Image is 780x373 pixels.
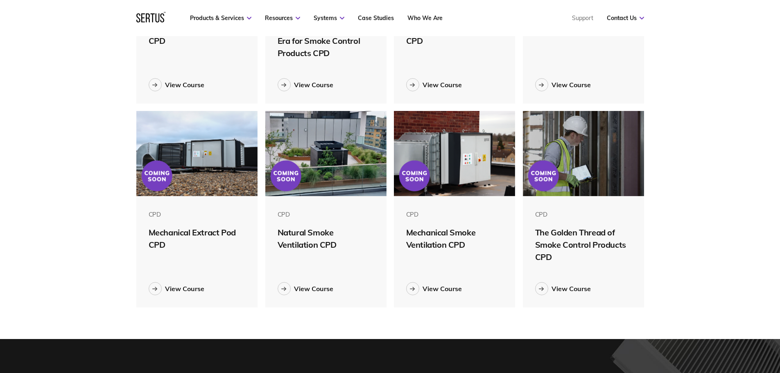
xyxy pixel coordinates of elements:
a: View Course [406,78,503,91]
a: Products & Services [190,14,251,22]
a: View Course [149,78,246,91]
div: CPD [535,210,632,218]
div: CPD [149,210,246,218]
div: View Course [165,285,204,293]
div: Mechanical Smoke Ventilation CPD [406,226,503,251]
div: View Course [552,81,591,89]
div: View Course [423,81,462,89]
a: Who We Are [407,14,443,22]
a: View Course [406,282,503,295]
div: View Course [165,81,204,89]
a: Contact Us [607,14,644,22]
div: View Course [423,285,462,293]
div: View Course [552,285,591,293]
iframe: Chat Widget [739,334,780,373]
a: View Course [278,78,375,91]
div: Mechanical Extract Pod CPD [149,226,246,251]
a: Case Studies [358,14,394,22]
a: View Course [278,282,375,295]
div: CPD [278,210,375,218]
a: View Course [535,78,632,91]
div: View Course [294,285,333,293]
div: The Golden Thread of Smoke Control Products CPD [535,226,632,263]
div: View Course [294,81,333,89]
div: Natural Smoke Ventilation CPD [278,226,375,251]
a: Support [572,14,593,22]
a: View Course [149,282,246,295]
div: BS 9991:2024 – A New Era for Smoke Control Products CPD [278,23,375,59]
a: View Course [535,282,632,295]
a: Systems [314,14,344,22]
div: CPD [406,210,503,218]
a: Resources [265,14,300,22]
